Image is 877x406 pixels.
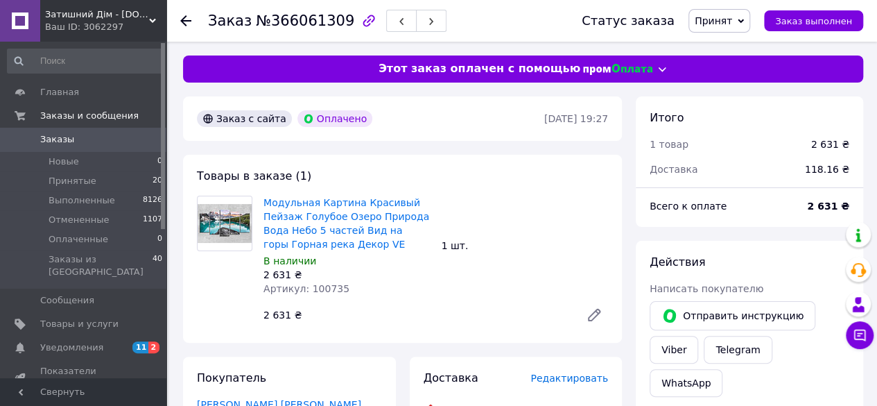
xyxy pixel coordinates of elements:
[650,336,698,364] a: Viber
[49,155,79,168] span: Новые
[807,201,849,212] b: 2 631 ₴
[379,61,580,77] span: Этот заказ оплачен с помощью
[650,301,815,330] button: Отправить инструкцию
[157,155,162,168] span: 0
[197,110,292,127] div: Заказ с сайта
[45,8,149,21] span: Затишний Дім - yut.in.ua - cтатуэтки Veronese, декор, гобелен
[436,236,614,255] div: 1 шт.
[49,214,109,226] span: Отмененные
[40,318,119,330] span: Товары и услуги
[695,15,732,26] span: Принят
[143,194,162,207] span: 8126
[424,371,478,384] span: Доставка
[846,321,874,349] button: Чат с покупателем
[40,365,128,390] span: Показатели работы компании
[143,214,162,226] span: 1107
[650,369,722,397] a: WhatsApp
[45,21,166,33] div: Ваш ID: 3062297
[40,341,103,354] span: Уведомления
[650,111,684,124] span: Итого
[263,283,349,294] span: Артикул: 100735
[544,113,608,124] time: [DATE] 19:27
[775,16,852,26] span: Заказ выполнен
[153,253,162,278] span: 40
[198,204,252,243] img: Модульная Картина Красивый Пейзаж Голубое Озеро Природа Вода Небо 5 частей Вид на горы Горная рек...
[148,341,159,353] span: 2
[256,12,354,29] span: №366061309
[49,175,96,187] span: Принятые
[7,49,164,74] input: Поиск
[157,233,162,246] span: 0
[263,197,429,250] a: Модульная Картина Красивый Пейзаж Голубое Озеро Природа Вода Небо 5 частей Вид на горы Горная рек...
[797,154,858,185] div: 118.16 ₴
[650,283,763,294] span: Написать покупателю
[650,139,688,150] span: 1 товар
[197,169,311,183] span: Товары в заказе (1)
[650,255,705,269] span: Действия
[153,175,162,187] span: 20
[258,305,575,325] div: 2 631 ₴
[704,336,772,364] a: Telegram
[811,137,849,151] div: 2 631 ₴
[49,233,108,246] span: Оплаченные
[40,86,79,99] span: Главная
[208,12,252,29] span: Заказ
[263,268,431,282] div: 2 631 ₴
[297,110,372,127] div: Оплачено
[650,164,697,175] span: Доставка
[582,14,675,28] div: Статус заказа
[40,110,139,122] span: Заказы и сообщения
[263,255,316,267] span: В наличии
[764,10,863,31] button: Заказ выполнен
[197,371,266,384] span: Покупатель
[180,14,191,28] div: Вернуться назад
[580,301,608,329] a: Редактировать
[40,294,94,307] span: Сообщения
[40,133,74,146] span: Заказы
[530,373,608,384] span: Редактировать
[49,194,115,207] span: Выполненные
[650,201,727,212] span: Всего к оплате
[132,341,148,353] span: 11
[49,253,153,278] span: Заказы из [GEOGRAPHIC_DATA]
